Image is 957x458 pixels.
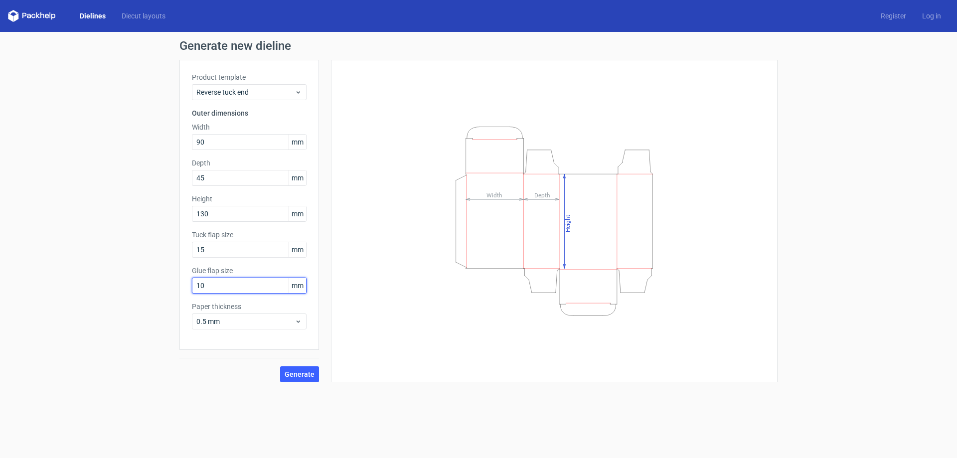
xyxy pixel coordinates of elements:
label: Width [192,122,307,132]
span: Generate [285,371,315,378]
tspan: Width [486,191,502,198]
h3: Outer dimensions [192,108,307,118]
a: Register [873,11,914,21]
label: Tuck flap size [192,230,307,240]
label: Height [192,194,307,204]
a: Dielines [72,11,114,21]
span: mm [289,206,306,221]
label: Glue flap size [192,266,307,276]
a: Log in [914,11,949,21]
span: mm [289,278,306,293]
button: Generate [280,366,319,382]
label: Depth [192,158,307,168]
h1: Generate new dieline [179,40,778,52]
span: 0.5 mm [196,316,295,326]
a: Diecut layouts [114,11,173,21]
label: Paper thickness [192,302,307,311]
tspan: Depth [534,191,550,198]
span: mm [289,170,306,185]
span: mm [289,135,306,150]
label: Product template [192,72,307,82]
span: mm [289,242,306,257]
tspan: Height [564,214,571,232]
span: Reverse tuck end [196,87,295,97]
